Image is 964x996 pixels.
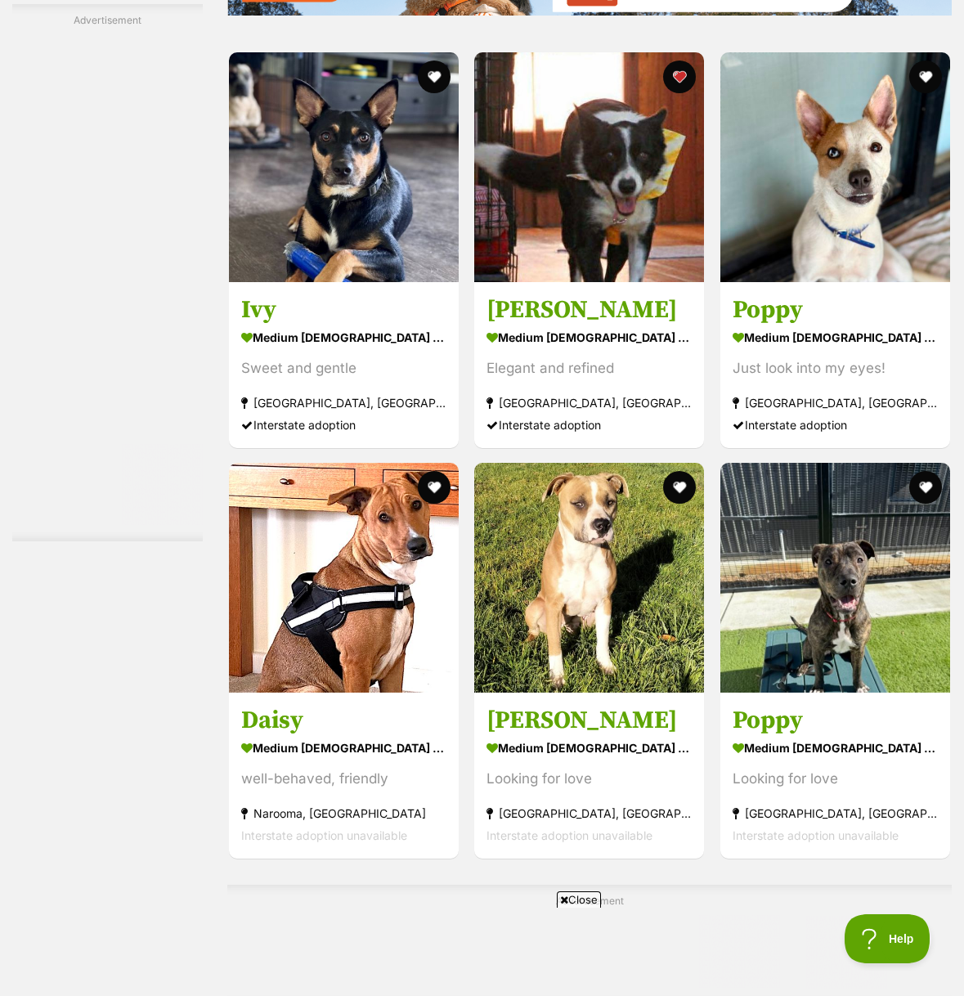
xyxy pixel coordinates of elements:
div: Interstate adoption [733,413,938,435]
span: Interstate adoption unavailable [486,828,652,842]
h3: [PERSON_NAME] [486,294,692,325]
strong: [GEOGRAPHIC_DATA], [GEOGRAPHIC_DATA] [733,802,938,824]
div: Interstate adoption [241,413,446,435]
div: Just look into my eyes! [733,357,938,379]
strong: medium [DEMOGRAPHIC_DATA] Dog [241,736,446,760]
a: [PERSON_NAME] medium [DEMOGRAPHIC_DATA] Dog Elegant and refined [GEOGRAPHIC_DATA], [GEOGRAPHIC_DA... [474,281,704,447]
span: Close [557,891,601,908]
a: Poppy medium [DEMOGRAPHIC_DATA] Dog Just look into my eyes! [GEOGRAPHIC_DATA], [GEOGRAPHIC_DATA] ... [720,281,950,447]
span: Interstate adoption unavailable [733,828,899,842]
div: Looking for love [486,768,692,790]
button: favourite [664,471,697,504]
strong: medium [DEMOGRAPHIC_DATA] Dog [733,736,938,760]
button: favourite [909,61,942,93]
strong: medium [DEMOGRAPHIC_DATA] Dog [486,736,692,760]
img: Nellie - Staffordshire Terrier Dog [474,463,704,693]
a: [PERSON_NAME] medium [DEMOGRAPHIC_DATA] Dog Looking for love [GEOGRAPHIC_DATA], [GEOGRAPHIC_DATA]... [474,693,704,859]
img: Daisy - Kelpie x Unknown Dog [229,463,459,693]
iframe: Advertisement [12,34,203,525]
iframe: Help Scout Beacon - Open [845,914,931,963]
a: Ivy medium [DEMOGRAPHIC_DATA] Dog Sweet and gentle [GEOGRAPHIC_DATA], [GEOGRAPHIC_DATA] Interstat... [229,281,459,447]
iframe: Advertisement [185,914,780,988]
div: Looking for love [733,768,938,790]
img: Poppy - Australian Kelpie Dog [720,52,950,282]
button: favourite [418,61,451,93]
h3: Poppy [733,294,938,325]
strong: medium [DEMOGRAPHIC_DATA] Dog [241,325,446,348]
div: Elegant and refined [486,357,692,379]
strong: Narooma, [GEOGRAPHIC_DATA] [241,802,446,824]
img: Millie - Border Collie Dog [474,52,704,282]
button: favourite [664,61,697,93]
strong: [GEOGRAPHIC_DATA], [GEOGRAPHIC_DATA] [733,391,938,413]
button: favourite [418,471,451,504]
div: Interstate adoption [486,413,692,435]
strong: [GEOGRAPHIC_DATA], [GEOGRAPHIC_DATA] [486,802,692,824]
h3: Ivy [241,294,446,325]
div: Sweet and gentle [241,357,446,379]
img: Poppy - American Staffordshire Terrier Dog [720,463,950,693]
h3: Poppy [733,705,938,736]
strong: medium [DEMOGRAPHIC_DATA] Dog [733,325,938,348]
h3: Daisy [241,705,446,736]
img: Ivy - Australian Kelpie Dog [229,52,459,282]
span: Interstate adoption unavailable [241,828,407,842]
a: Poppy medium [DEMOGRAPHIC_DATA] Dog Looking for love [GEOGRAPHIC_DATA], [GEOGRAPHIC_DATA] Interst... [720,693,950,859]
strong: [GEOGRAPHIC_DATA], [GEOGRAPHIC_DATA] [241,391,446,413]
div: Advertisement [12,4,203,541]
strong: medium [DEMOGRAPHIC_DATA] Dog [486,325,692,348]
a: Daisy medium [DEMOGRAPHIC_DATA] Dog well-behaved, friendly Narooma, [GEOGRAPHIC_DATA] Interstate ... [229,693,459,859]
div: well-behaved, friendly [241,768,446,790]
strong: [GEOGRAPHIC_DATA], [GEOGRAPHIC_DATA] [486,391,692,413]
button: favourite [909,471,942,504]
h3: [PERSON_NAME] [486,705,692,736]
